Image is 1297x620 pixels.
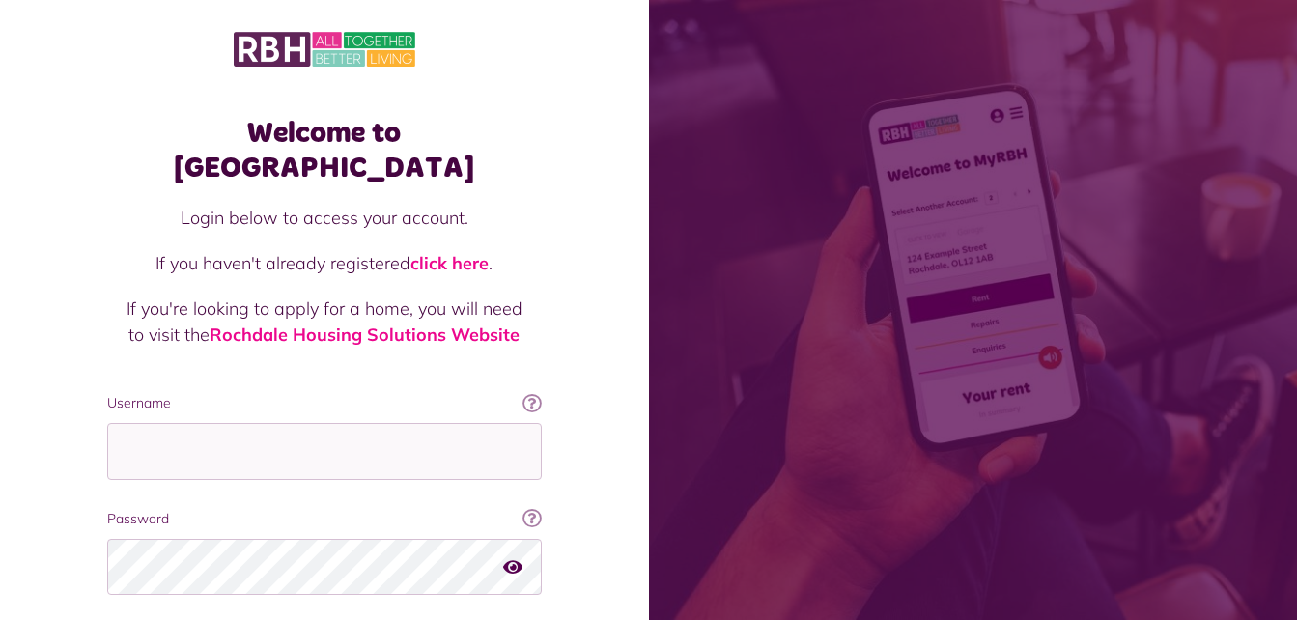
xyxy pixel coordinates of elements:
label: Password [107,509,542,529]
p: If you haven't already registered . [127,250,522,276]
a: Rochdale Housing Solutions Website [210,324,520,346]
h1: Welcome to [GEOGRAPHIC_DATA] [107,116,542,185]
p: If you're looking to apply for a home, you will need to visit the [127,296,522,348]
img: MyRBH [234,29,415,70]
label: Username [107,393,542,413]
p: Login below to access your account. [127,205,522,231]
a: click here [410,252,489,274]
